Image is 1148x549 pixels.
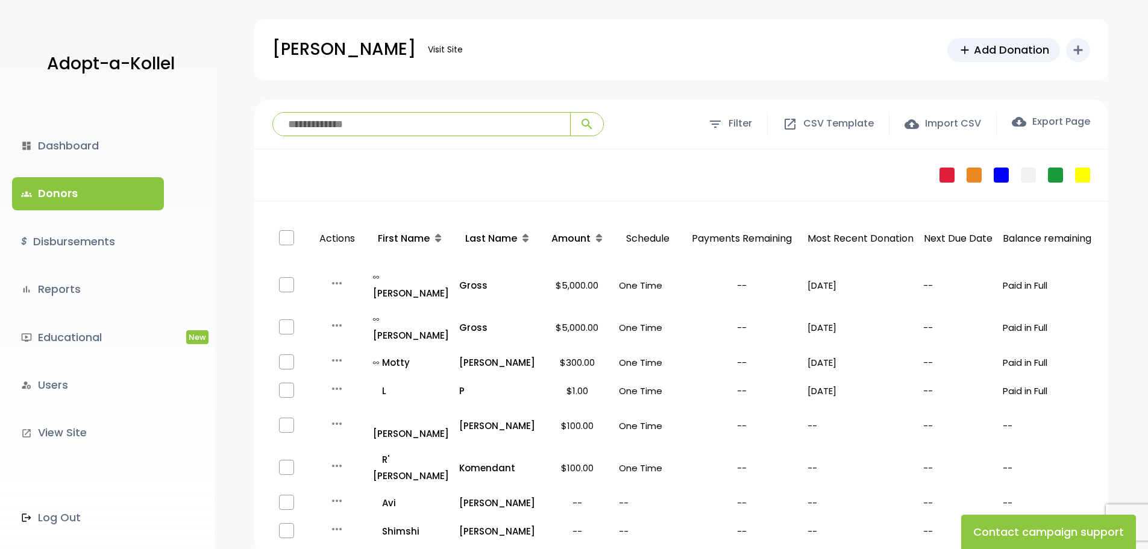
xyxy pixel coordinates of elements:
i: ondemand_video [21,332,32,343]
a: ondemand_videoEducationalNew [12,321,164,354]
p: $5,000.00 [545,319,609,336]
a: all_inclusiveMotty [373,354,450,371]
i: more_horiz [330,381,344,396]
p: [PERSON_NAME] [373,409,450,442]
a: addAdd Donation [947,38,1060,62]
a: [PERSON_NAME] [459,354,536,371]
p: [DATE] [808,354,914,371]
p: [DATE] [808,383,914,399]
p: $5,000.00 [545,277,609,293]
p: Most Recent Donation [808,230,914,248]
i: all_inclusive [373,360,382,366]
p: -- [1003,460,1091,476]
a: launchView Site [12,416,164,449]
p: [PERSON_NAME] [272,34,416,64]
a: Gross [459,319,536,336]
label: Export Page [1012,115,1090,129]
p: $100.00 [545,418,609,434]
p: Motty [373,354,450,371]
span: Amount [551,231,591,245]
a: manage_accountsUsers [12,369,164,401]
span: First Name [378,231,430,245]
span: search [580,117,594,131]
p: -- [686,277,798,293]
button: Contact campaign support [961,515,1136,549]
i: more_horiz [330,494,344,508]
p: -- [923,383,993,399]
span: cloud_download [1012,115,1026,129]
span: groups [21,189,32,199]
span: CSV Template [803,115,874,133]
p: One Time [619,354,676,371]
p: -- [619,495,676,511]
p: -- [545,495,609,511]
span: Last Name [465,231,517,245]
p: -- [808,523,914,539]
p: Paid in Full [1003,277,1091,293]
i: dashboard [21,140,32,151]
p: -- [686,383,798,399]
i: $ [21,233,27,251]
p: P [459,383,536,399]
a: R' [PERSON_NAME] [373,451,450,484]
p: One Time [619,277,676,293]
span: New [186,330,209,344]
p: -- [923,495,993,511]
p: Paid in Full [1003,383,1091,399]
p: -- [686,319,798,336]
p: One Time [619,460,676,476]
p: Payments Remaining [686,218,798,260]
button: add [1066,38,1090,62]
p: Paid in Full [1003,354,1091,371]
a: Gross [459,277,536,293]
i: more_horiz [330,522,344,536]
span: Import CSV [925,115,981,133]
p: Adopt-a-Kollel [47,49,175,79]
span: cloud_upload [905,117,919,131]
p: Actions [312,218,362,260]
a: all_inclusive[PERSON_NAME] [373,269,450,301]
a: L [373,383,450,399]
i: more_horiz [330,276,344,290]
i: all_inclusive [373,274,382,280]
p: -- [1003,495,1091,511]
p: -- [545,523,609,539]
span: Add Donation [974,42,1049,58]
p: Avi [373,495,450,511]
span: open_in_new [783,117,797,131]
p: -- [808,460,914,476]
a: Shimshi [373,523,450,539]
p: -- [1003,418,1091,434]
a: Adopt-a-Kollel [41,35,175,93]
i: all_inclusive [373,316,382,322]
a: $Disbursements [12,225,164,258]
p: $300.00 [545,354,609,371]
span: add [958,43,971,57]
i: more_horiz [330,318,344,333]
p: [PERSON_NAME] [373,311,450,344]
p: -- [686,523,798,539]
p: Balance remaining [1003,230,1091,248]
p: [DATE] [808,277,914,293]
p: -- [923,418,993,434]
a: Komendant [459,460,536,476]
p: [PERSON_NAME] [373,269,450,301]
p: -- [686,418,798,434]
p: [PERSON_NAME] [459,523,536,539]
p: -- [686,495,798,511]
p: One Time [619,418,676,434]
p: [PERSON_NAME] [459,418,536,434]
span: Filter [729,115,752,133]
i: manage_accounts [21,380,32,391]
p: -- [619,523,676,539]
a: [PERSON_NAME] [459,495,536,511]
a: Log Out [12,501,164,534]
p: [DATE] [808,319,914,336]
